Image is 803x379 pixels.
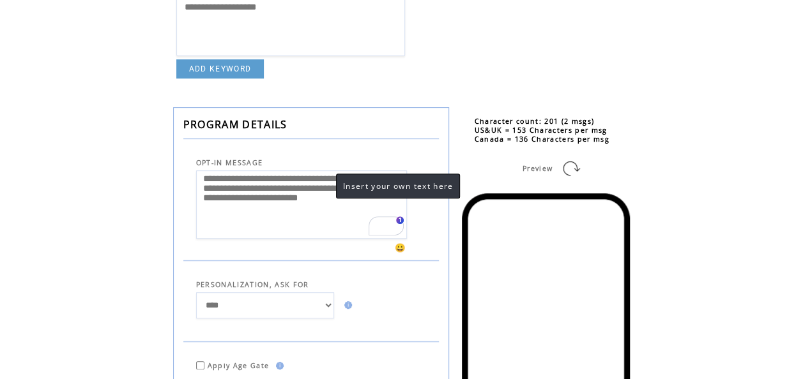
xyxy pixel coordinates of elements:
img: help.gif [272,362,284,369]
span: Insert your own text here [343,181,453,191]
span: Character count: 201 (2 msgs) [475,117,595,126]
span: PROGRAM DETAILS [183,117,287,131]
span: Canada = 136 Characters per msg [475,135,609,144]
span: 😀 [395,242,406,253]
span: US&UK = 153 Characters per msg [475,126,608,135]
span: PERSONALIZATION, ASK FOR [196,280,309,289]
a: ADD KEYWORD [176,59,264,78]
span: Apply Age Gate [208,361,270,370]
img: help.gif [340,301,352,309]
textarea: To enrich screen reader interactions, please activate Accessibility in Grammarly extension settings [196,170,407,238]
span: OPT-IN MESSAGE [196,158,263,167]
span: Preview [523,164,553,173]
